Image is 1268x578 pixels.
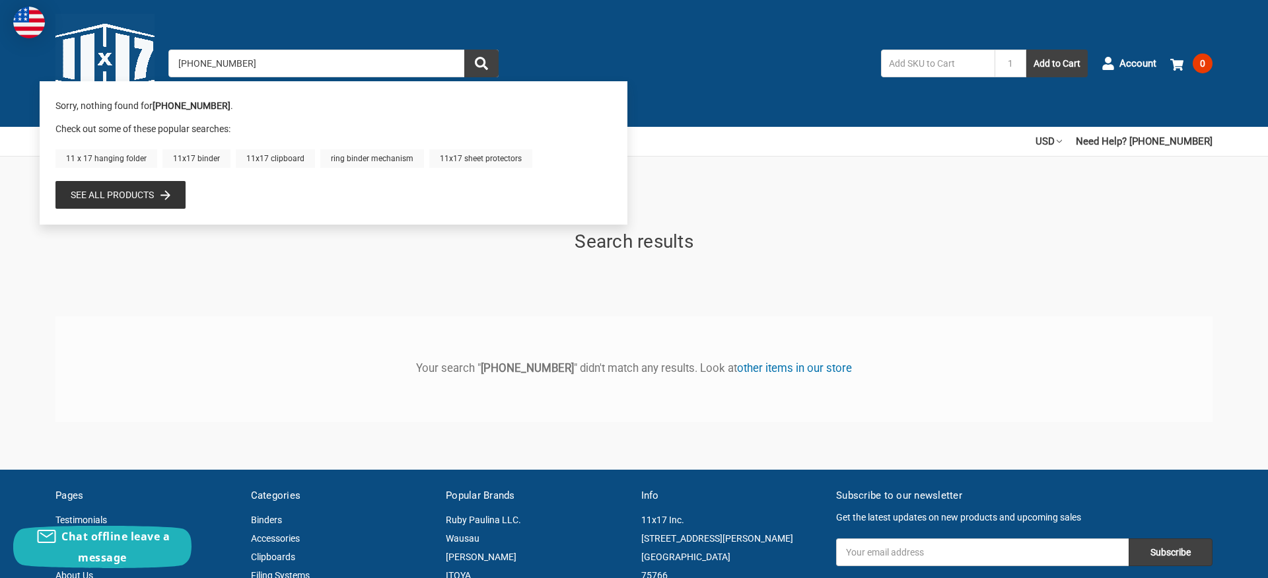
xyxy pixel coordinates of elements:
[1076,127,1213,156] a: Need Help? [PHONE_NUMBER]
[881,50,995,77] input: Add SKU to Cart
[55,515,107,525] a: Testimonials
[13,7,45,38] img: duty and tax information for United States
[836,511,1213,524] p: Get the latest updates on new products and upcoming sales
[61,529,170,565] span: Chat offline leave a message
[236,149,315,168] a: 11x17 clipboard
[55,122,612,168] div: Check out some of these popular searches:
[446,552,516,562] a: [PERSON_NAME]
[251,552,295,562] a: Clipboards
[55,149,157,168] a: 11 x 17 hanging folder
[429,149,532,168] a: 11x17 sheet protectors
[55,488,237,503] h5: Pages
[446,515,521,525] a: Ruby Paulina LLC.
[153,100,230,111] b: [PHONE_NUMBER]
[162,149,230,168] a: 11x17 binder
[40,81,627,225] div: Instant Search Results
[446,533,479,544] a: Wausau
[251,515,282,525] a: Binders
[641,488,823,503] h5: Info
[836,488,1213,503] h5: Subscribe to our newsletter
[55,99,612,122] div: Sorry, nothing found for .
[836,538,1129,566] input: Your email address
[1036,127,1062,156] a: USD
[71,188,170,202] a: See all products
[251,533,300,544] a: Accessories
[1170,46,1213,81] a: 0
[13,526,192,568] button: Chat offline leave a message
[1193,54,1213,73] span: 0
[55,14,155,113] img: 11x17.com
[446,488,627,503] h5: Popular Brands
[1119,56,1156,71] span: Account
[1026,50,1088,77] button: Add to Cart
[481,361,574,375] b: [PHONE_NUMBER]
[737,361,852,375] a: other items in our store
[55,228,1213,256] h1: Search results
[320,149,424,168] a: ring binder mechanism
[416,361,852,375] span: Your search " " didn't match any results. Look at
[1102,46,1156,81] a: Account
[251,488,433,503] h5: Categories
[168,50,499,77] input: Search by keyword, brand or SKU
[1129,538,1213,566] input: Subscribe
